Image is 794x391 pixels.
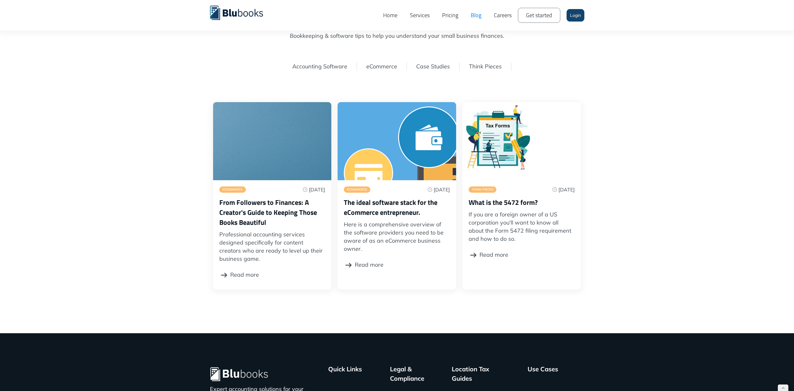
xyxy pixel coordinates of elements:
div: [DATE] [434,187,450,192]
div: Read more [355,256,383,273]
p: If you are a foreign owner of a US corporation you'll want to know all about the Form 5472 filing... [469,210,575,243]
a: eCommerce [366,63,397,70]
div: eCommerce [222,188,243,191]
a: home [210,5,272,20]
a: Read more [344,256,383,273]
div: Location Tax Guides [452,364,510,383]
a: Services [404,5,436,26]
span: Bookkeeping & software tips to help you understand your small business finances. [210,32,584,40]
a: Think Pieces [469,63,502,70]
a: Accounting Software [292,63,347,70]
div: Read more [230,266,259,283]
div: eCommerce [347,188,367,191]
a: Pricing [436,5,465,26]
div: Read more [480,246,508,263]
a: Login [567,9,584,22]
a: Case Studies [416,63,450,70]
a: Read more [469,246,508,263]
a: eCommerce [344,186,370,193]
p: Professional accounting services designed specifically for content creators who are ready to leve... [219,230,325,263]
p: Here is a comprehensive overview of the software providers you need to be aware of as an eCommerc... [344,220,450,253]
div: Think Pieces [472,188,493,191]
a: Think Pieces [469,186,496,193]
div: [DATE] [558,187,575,192]
h3: What is the 5472 form? [469,197,575,207]
h3: The ideal software stack for the eCommerce entrepreneur. [344,197,450,217]
a: Get started [518,8,560,23]
a: Read more [219,266,259,283]
div: [DATE] [309,187,325,192]
h3: From Followers to Finances: A Creator's Guide to Keeping Those Books Beautiful [219,197,325,227]
a: Careers [488,5,518,26]
a: Home [377,5,404,26]
a: Blog [465,5,488,26]
a: eCommerce [219,186,246,193]
div: Legal & Compliance [390,364,434,383]
div: Quick Links ‍ [328,364,362,383]
div: Use Cases ‍ [528,364,558,383]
